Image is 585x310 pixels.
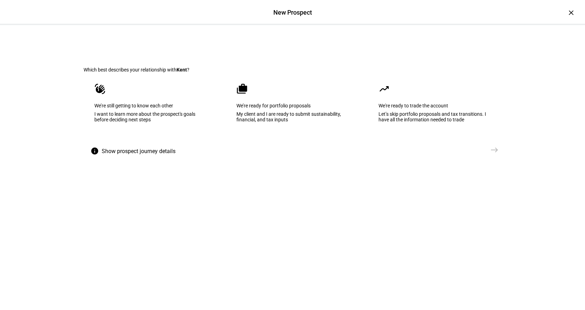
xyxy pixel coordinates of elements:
[368,73,501,143] eth-mega-radio-button: We're ready to trade the account
[379,103,491,108] div: We're ready to trade the account
[236,111,349,122] div: My client and I are ready to submit sustainability, financial, and tax inputs
[94,83,106,94] mat-icon: waving_hand
[226,73,359,143] eth-mega-radio-button: We’re ready for portfolio proposals
[236,83,248,94] mat-icon: cases
[84,73,217,143] eth-mega-radio-button: We’re still getting to know each other
[379,111,491,122] div: Let’s skip portfolio proposals and tax transitions. I have all the information needed to trade
[94,111,206,122] div: I want to learn more about the prospect's goals before deciding next steps
[91,147,99,155] mat-icon: info
[102,143,175,160] span: Show prospect journey details
[565,7,577,18] div: ×
[84,67,501,73] div: Which best describes your relationship with ?
[379,83,390,94] mat-icon: moving
[84,143,185,160] button: Show prospect journey details
[94,103,206,108] div: We’re still getting to know each other
[177,67,187,73] b: Kent
[236,103,349,108] div: We’re ready for portfolio proposals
